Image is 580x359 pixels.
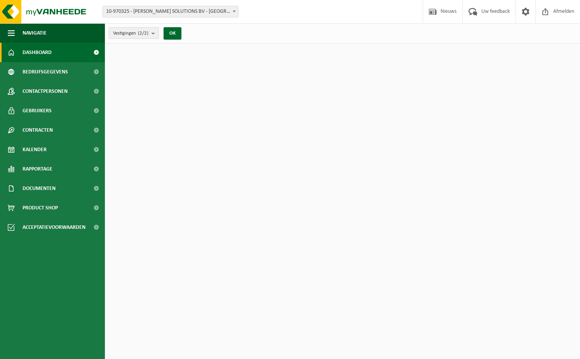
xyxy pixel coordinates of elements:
span: Kalender [23,140,47,159]
span: 10-970325 - TENNANT SOLUTIONS BV - MECHELEN [103,6,238,17]
span: Acceptatievoorwaarden [23,218,85,237]
span: Dashboard [23,43,52,62]
count: (2/2) [138,31,148,36]
span: Vestigingen [113,28,148,39]
span: Navigatie [23,23,47,43]
span: Contactpersonen [23,82,68,101]
span: Documenten [23,179,56,198]
span: Product Shop [23,198,58,218]
button: Vestigingen(2/2) [109,27,159,39]
span: Rapportage [23,159,52,179]
span: Bedrijfsgegevens [23,62,68,82]
span: Contracten [23,120,53,140]
span: 10-970325 - TENNANT SOLUTIONS BV - MECHELEN [103,6,239,17]
button: OK [164,27,181,40]
span: Gebruikers [23,101,52,120]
